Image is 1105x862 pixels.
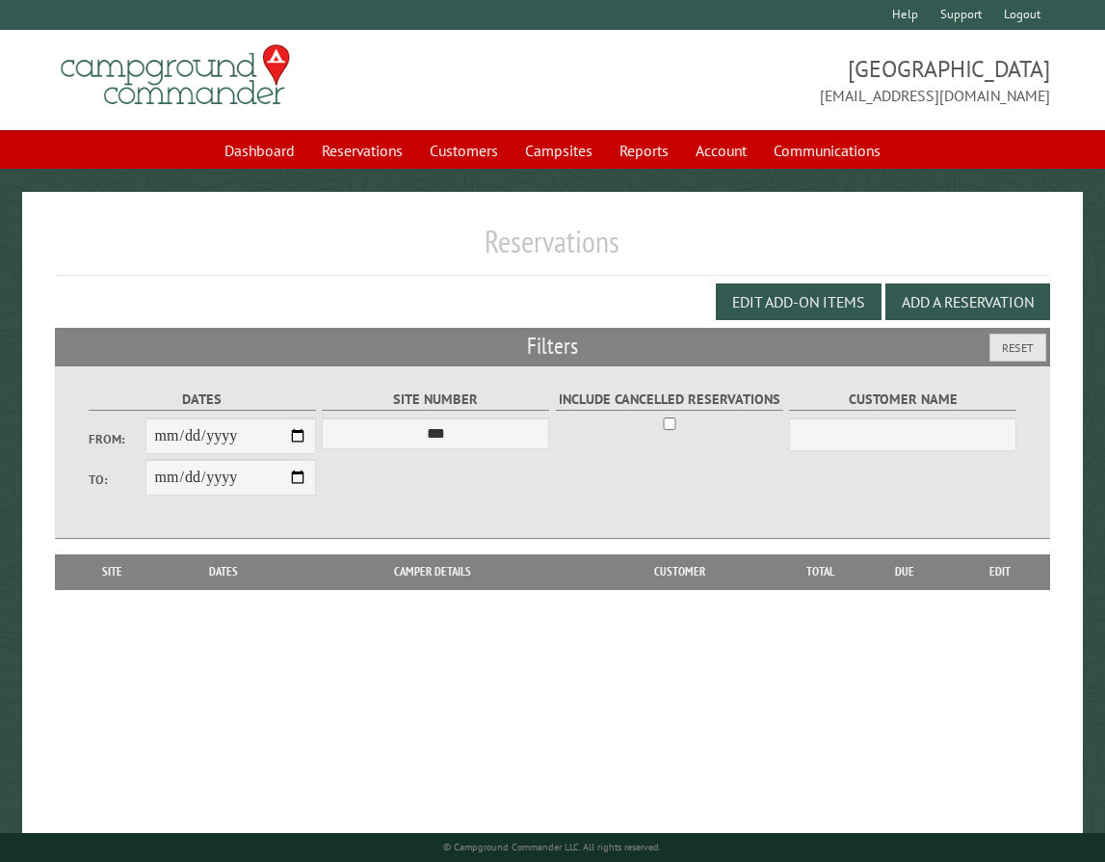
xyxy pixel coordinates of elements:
[762,132,892,169] a: Communications
[858,554,951,589] th: Due
[553,53,1050,107] span: [GEOGRAPHIC_DATA] [EMAIL_ADDRESS][DOMAIN_NAME]
[885,283,1050,320] button: Add a Reservation
[89,471,145,489] label: To:
[989,334,1046,362] button: Reset
[684,132,758,169] a: Account
[89,389,316,411] label: Dates
[579,554,781,589] th: Customer
[513,132,604,169] a: Campsites
[55,38,296,113] img: Campground Commander
[716,283,881,320] button: Edit Add-on Items
[951,554,1050,589] th: Edit
[781,554,858,589] th: Total
[161,554,286,589] th: Dates
[443,841,661,853] small: © Campground Commander LLC. All rights reserved.
[418,132,510,169] a: Customers
[213,132,306,169] a: Dashboard
[608,132,680,169] a: Reports
[286,554,579,589] th: Camper Details
[55,328,1049,364] h2: Filters
[55,223,1049,276] h1: Reservations
[556,389,783,411] label: Include Cancelled Reservations
[789,389,1016,411] label: Customer Name
[322,389,549,411] label: Site Number
[89,430,145,448] label: From:
[310,132,414,169] a: Reservations
[65,554,160,589] th: Site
